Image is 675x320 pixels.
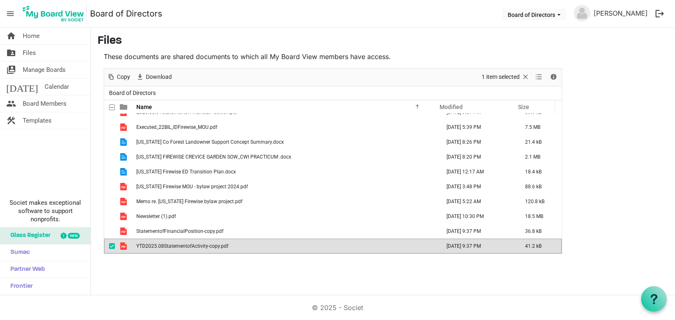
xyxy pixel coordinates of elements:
[134,164,438,179] td: Idaho Firewise ED Transition Plan.docx is template cell column header Name
[90,5,162,22] a: Board of Directors
[502,9,566,20] button: Board of Directors dropdownbutton
[104,69,133,86] div: Copy
[6,28,16,44] span: home
[115,164,134,179] td: is template cell column header type
[2,6,18,21] span: menu
[134,239,438,254] td: YTD2025.08StatementofActivity-copy.pdf is template cell column header Name
[136,124,217,130] span: Executed_22BIL_IDFirewise_MOU.pdf
[590,5,651,21] a: [PERSON_NAME]
[115,179,134,194] td: is template cell column header type
[45,78,69,95] span: Calendar
[115,149,134,164] td: is template cell column header type
[6,45,16,61] span: folder_shared
[6,62,16,78] span: switch_account
[516,224,562,239] td: 36.8 kB is template cell column header Size
[547,69,561,86] div: Details
[136,184,248,190] span: [US_STATE] Firewise MOU - bylaw project 2024.pdf
[438,135,516,149] td: September 11, 2024 8:26 PM column header Modified
[134,224,438,239] td: StatementofFinancialPosition-copy.pdf is template cell column header Name
[136,228,223,234] span: StatementofFinancialPosition-copy.pdf
[438,164,516,179] td: January 07, 2025 12:17 AM column header Modified
[107,88,157,98] span: Board of Directors
[23,45,36,61] span: Files
[134,120,438,135] td: Executed_22BIL_IDFirewise_MOU.pdf is template cell column header Name
[438,224,516,239] td: October 07, 2025 9:37 PM column header Modified
[312,303,363,312] a: © 2025 - Societ
[104,224,115,239] td: checkbox
[651,5,668,22] button: logout
[136,243,228,249] span: YTD2025.08StatementofActivity-copy.pdf
[518,104,529,110] span: Size
[516,179,562,194] td: 88.6 kB is template cell column header Size
[23,112,52,129] span: Templates
[104,149,115,164] td: checkbox
[104,164,115,179] td: checkbox
[134,135,438,149] td: Idaho Co Forest Landowner Support Concept Summary.docx is template cell column header Name
[516,135,562,149] td: 21.4 kB is template cell column header Size
[134,194,438,209] td: Memo re. Idaho Firewise bylaw project.pdf is template cell column header Name
[574,5,590,21] img: no-profile-picture.svg
[516,209,562,224] td: 18.5 MB is template cell column header Size
[136,109,238,115] span: 2025.08.31StatementofFinancialPosition.pdf
[548,72,559,82] button: Details
[104,179,115,194] td: checkbox
[133,69,175,86] div: Download
[438,149,516,164] td: September 11, 2024 8:20 PM column header Modified
[438,209,516,224] td: October 02, 2024 10:30 PM column header Modified
[104,209,115,224] td: checkbox
[104,52,562,62] p: These documents are shared documents to which all My Board View members have access.
[20,3,87,24] img: My Board View Logo
[104,194,115,209] td: checkbox
[136,139,284,145] span: [US_STATE] Co Forest Landowner Support Concept Summary.docx
[104,239,115,254] td: checkbox
[516,120,562,135] td: 7.5 MB is template cell column header Size
[115,135,134,149] td: is template cell column header type
[6,261,45,278] span: Partner Web
[115,224,134,239] td: is template cell column header type
[6,112,16,129] span: construction
[6,78,38,95] span: [DATE]
[4,199,87,223] span: Societ makes exceptional software to support nonprofits.
[6,228,50,244] span: Glass Register
[438,194,516,209] td: November 04, 2024 5:22 AM column header Modified
[115,194,134,209] td: is template cell column header type
[145,72,173,82] span: Download
[479,69,532,86] div: Clear selection
[115,239,134,254] td: is template cell column header type
[134,179,438,194] td: Idaho Firewise MOU - bylaw project 2024.pdf is template cell column header Name
[105,72,131,82] button: Copy
[136,199,242,204] span: Memo re. [US_STATE] Firewise bylaw project.pdf
[136,213,176,219] span: Newsletter (1).pdf
[134,209,438,224] td: Newsletter (1).pdf is template cell column header Name
[516,194,562,209] td: 120.8 kB is template cell column header Size
[6,278,33,295] span: Frontier
[6,244,30,261] span: Sumac
[20,3,90,24] a: My Board View Logo
[438,120,516,135] td: June 11, 2025 5:39 PM column header Modified
[104,120,115,135] td: checkbox
[440,104,463,110] span: Modified
[516,164,562,179] td: 18.4 kB is template cell column header Size
[23,95,67,112] span: Board Members
[480,72,531,82] button: Selection
[481,72,521,82] span: 1 item selected
[136,169,236,175] span: [US_STATE] Firewise ED Transition Plan.docx
[23,28,40,44] span: Home
[68,233,80,239] div: new
[516,239,562,254] td: 41.2 kB is template cell column header Size
[23,62,66,78] span: Manage Boards
[136,154,291,160] span: [US_STATE] FIREWISE CREVICE GARDEN SOW_CWI PRACTICUM .docx
[136,104,152,110] span: Name
[438,239,516,254] td: October 07, 2025 9:37 PM column header Modified
[134,72,173,82] button: Download
[115,209,134,224] td: is template cell column header type
[104,135,115,149] td: checkbox
[6,95,16,112] span: people
[532,69,547,86] div: View
[534,72,544,82] button: View dropdownbutton
[115,120,134,135] td: is template cell column header type
[438,179,516,194] td: August 12, 2024 3:48 PM column header Modified
[134,149,438,164] td: IDAHO FIREWISE CREVICE GARDEN SOW_CWI PRACTICUM .docx is template cell column header Name
[116,72,131,82] span: Copy
[97,34,668,48] h3: Files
